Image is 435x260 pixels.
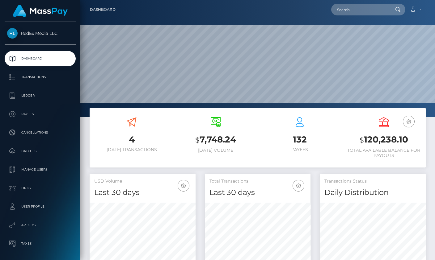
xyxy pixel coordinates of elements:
[5,199,76,214] a: User Profile
[209,187,306,198] h4: Last 30 days
[7,184,73,193] p: Links
[7,91,73,100] p: Ledger
[7,28,18,39] img: RedEx Media LLC
[94,134,169,146] h3: 4
[7,202,73,211] p: User Profile
[5,106,76,122] a: Payees
[5,31,76,36] span: RedEx Media LLC
[5,51,76,66] a: Dashboard
[178,148,253,153] h6: [DATE] Volume
[5,125,76,140] a: Cancellations
[5,180,76,196] a: Links
[262,147,337,152] h6: Payees
[331,4,389,15] input: Search...
[94,147,169,152] h6: [DATE] Transactions
[195,136,200,144] small: $
[262,134,337,146] h3: 132
[5,69,76,85] a: Transactions
[5,217,76,233] a: API Keys
[324,187,421,198] h4: Daily Distribution
[94,178,191,184] h5: USD Volume
[209,178,306,184] h5: Total Transactions
[7,128,73,137] p: Cancellations
[7,147,73,156] p: Batches
[5,143,76,159] a: Batches
[90,3,116,16] a: Dashboard
[360,136,364,144] small: $
[5,236,76,251] a: Taxes
[7,165,73,174] p: Manage Users
[13,5,68,17] img: MassPay Logo
[346,148,421,158] h6: Total Available Balance for Payouts
[7,72,73,82] p: Transactions
[324,178,421,184] h5: Transactions Status
[178,134,253,146] h3: 7,748.24
[5,88,76,103] a: Ledger
[346,134,421,146] h3: 120,238.10
[7,109,73,119] p: Payees
[5,162,76,177] a: Manage Users
[7,239,73,248] p: Taxes
[7,221,73,230] p: API Keys
[7,54,73,63] p: Dashboard
[94,187,191,198] h4: Last 30 days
